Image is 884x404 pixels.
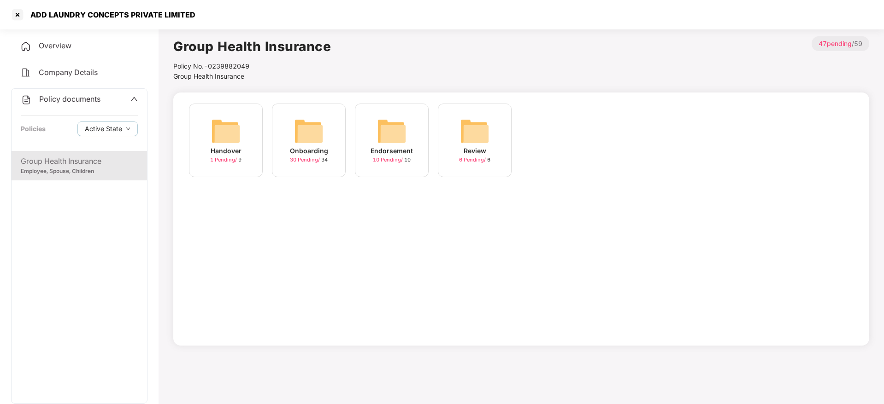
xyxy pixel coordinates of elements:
[211,116,241,146] img: svg+xml;base64,PHN2ZyB4bWxucz0iaHR0cDovL3d3dy53My5vcmcvMjAwMC9zdmciIHdpZHRoPSI2NCIgaGVpZ2h0PSI2NC...
[377,116,407,146] img: svg+xml;base64,PHN2ZyB4bWxucz0iaHR0cDovL3d3dy53My5vcmcvMjAwMC9zdmciIHdpZHRoPSI2NCIgaGVpZ2h0PSI2NC...
[371,146,413,156] div: Endorsement
[812,36,869,51] p: / 59
[210,156,238,163] span: 1 Pending /
[21,156,138,167] div: Group Health Insurance
[211,146,242,156] div: Handover
[290,156,321,163] span: 30 Pending /
[130,95,138,103] span: up
[39,41,71,50] span: Overview
[173,61,331,71] div: Policy No.- 0239882049
[21,124,46,134] div: Policies
[126,127,130,132] span: down
[464,146,486,156] div: Review
[25,10,195,19] div: ADD LAUNDRY CONCEPTS PRIVATE LIMITED
[21,167,138,176] div: Employee, Spouse, Children
[290,146,328,156] div: Onboarding
[373,156,411,164] div: 10
[173,72,244,80] span: Group Health Insurance
[373,156,404,163] span: 10 Pending /
[819,40,852,47] span: 47 pending
[460,116,489,146] img: svg+xml;base64,PHN2ZyB4bWxucz0iaHR0cDovL3d3dy53My5vcmcvMjAwMC9zdmciIHdpZHRoPSI2NCIgaGVpZ2h0PSI2NC...
[85,124,122,134] span: Active State
[39,68,98,77] span: Company Details
[173,36,331,57] h1: Group Health Insurance
[21,94,32,105] img: svg+xml;base64,PHN2ZyB4bWxucz0iaHR0cDovL3d3dy53My5vcmcvMjAwMC9zdmciIHdpZHRoPSIyNCIgaGVpZ2h0PSIyNC...
[20,67,31,78] img: svg+xml;base64,PHN2ZyB4bWxucz0iaHR0cDovL3d3dy53My5vcmcvMjAwMC9zdmciIHdpZHRoPSIyNCIgaGVpZ2h0PSIyNC...
[459,156,490,164] div: 6
[210,156,242,164] div: 9
[77,121,138,136] button: Active Statedown
[459,156,487,163] span: 6 Pending /
[39,94,100,104] span: Policy documents
[20,41,31,52] img: svg+xml;base64,PHN2ZyB4bWxucz0iaHR0cDovL3d3dy53My5vcmcvMjAwMC9zdmciIHdpZHRoPSIyNCIgaGVpZ2h0PSIyNC...
[290,156,328,164] div: 34
[294,116,324,146] img: svg+xml;base64,PHN2ZyB4bWxucz0iaHR0cDovL3d3dy53My5vcmcvMjAwMC9zdmciIHdpZHRoPSI2NCIgaGVpZ2h0PSI2NC...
